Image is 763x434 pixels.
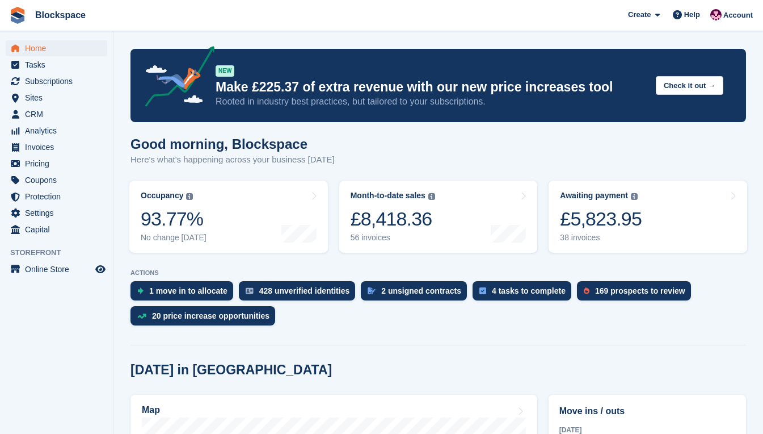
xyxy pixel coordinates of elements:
[361,281,473,306] a: 2 unsigned contracts
[351,191,425,201] div: Month-to-date sales
[259,286,350,295] div: 428 unverified identities
[9,7,26,24] img: stora-icon-8386f47178a22dfd0bd8f6a31ec36ba5ce8667c1dd55bd0f319d3a0aa187defe.svg
[25,139,93,155] span: Invoices
[6,156,107,172] a: menu
[25,189,93,205] span: Protection
[94,262,107,276] a: Preview store
[351,207,435,231] div: £8,418.36
[130,269,746,277] p: ACTIONS
[6,139,107,155] a: menu
[141,191,183,201] div: Occupancy
[656,76,723,95] button: Check it out →
[25,261,93,277] span: Online Store
[351,233,435,243] div: 56 invoices
[6,222,107,237] a: menu
[130,136,335,152] h1: Good morning, Blockspace
[6,73,107,89] a: menu
[473,281,577,306] a: 4 tasks to complete
[149,286,227,295] div: 1 move in to allocate
[239,281,361,306] a: 428 unverified identities
[6,57,107,73] a: menu
[152,311,269,320] div: 20 price increase opportunities
[723,10,753,21] span: Account
[141,233,206,243] div: No change [DATE]
[577,281,697,306] a: 169 prospects to review
[631,193,638,200] img: icon-info-grey-7440780725fd019a000dd9b08b2336e03edf1995a4989e88bcd33f0948082b44.svg
[130,153,335,166] p: Here's what's happening across your business [DATE]
[25,106,93,122] span: CRM
[6,90,107,106] a: menu
[6,205,107,221] a: menu
[710,9,722,20] img: Blockspace
[25,90,93,106] span: Sites
[137,314,146,319] img: price_increase_opportunities-93ffe204e8149a01c8c9dc8f82e8f89637d9d84a8eef4429ea346261dce0b2c0.svg
[25,222,93,237] span: Capital
[31,6,90,24] a: Blockspace
[584,287,589,294] img: prospect-51fa495bee0391a8d652442698ab0144808aea92771e9ea1ae160a38d050c398.svg
[6,189,107,205] a: menu
[25,73,93,89] span: Subscriptions
[6,261,107,277] a: menu
[684,9,700,20] span: Help
[216,95,647,108] p: Rooted in industry best practices, but tailored to your subscriptions.
[25,123,93,139] span: Analytics
[6,123,107,139] a: menu
[186,193,193,200] img: icon-info-grey-7440780725fd019a000dd9b08b2336e03edf1995a4989e88bcd33f0948082b44.svg
[479,287,486,294] img: task-75834270c22a3079a89374b754ae025e5fb1db73e45f91037f5363f120a921f8.svg
[368,287,376,294] img: contract_signature_icon-13c848040528278c33f63329250d36e43548de30e8caae1d1a13099fd9432cc5.svg
[25,205,93,221] span: Settings
[142,405,160,415] h2: Map
[628,9,651,20] span: Create
[25,40,93,56] span: Home
[129,181,328,253] a: Occupancy 93.77% No change [DATE]
[6,172,107,188] a: menu
[339,181,538,253] a: Month-to-date sales £8,418.36 56 invoices
[137,287,144,294] img: move_ins_to_allocate_icon-fdf77a2bb77ea45bf5b3d319d69a93e2d87916cf1d5bf7949dd705db3b84f3ca.svg
[6,106,107,122] a: menu
[136,46,215,111] img: price-adjustments-announcement-icon-8257ccfd72463d97f412b2fc003d46551f7dbcb40ab6d574587a9cd5c0d94...
[559,404,735,418] h2: Move ins / outs
[216,79,647,95] p: Make £225.37 of extra revenue with our new price increases tool
[492,286,566,295] div: 4 tasks to complete
[246,287,254,294] img: verify_identity-adf6edd0f0f0b5bbfe63781bf79b02c33cf7c696d77639b501bdc392416b5a36.svg
[216,65,234,77] div: NEW
[560,207,642,231] div: £5,823.95
[595,286,685,295] div: 169 prospects to review
[549,181,747,253] a: Awaiting payment £5,823.95 38 invoices
[560,191,628,201] div: Awaiting payment
[25,57,93,73] span: Tasks
[25,156,93,172] span: Pricing
[560,233,642,243] div: 38 invoices
[10,247,113,258] span: Storefront
[130,281,239,306] a: 1 move in to allocate
[130,362,332,378] h2: [DATE] in [GEOGRAPHIC_DATA]
[130,306,281,331] a: 20 price increase opportunities
[141,207,206,231] div: 93.77%
[6,40,107,56] a: menu
[381,286,461,295] div: 2 unsigned contracts
[25,172,93,188] span: Coupons
[428,193,435,200] img: icon-info-grey-7440780725fd019a000dd9b08b2336e03edf1995a4989e88bcd33f0948082b44.svg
